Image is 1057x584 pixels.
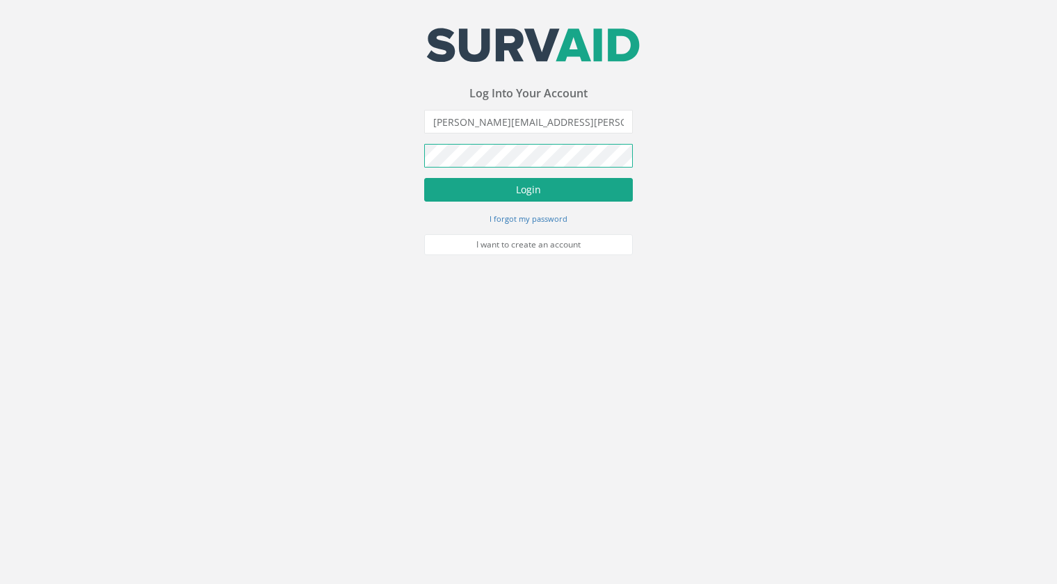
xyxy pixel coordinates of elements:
input: Email [424,110,633,133]
small: I forgot my password [490,213,567,224]
button: Login [424,178,633,202]
a: I forgot my password [490,212,567,225]
a: I want to create an account [424,234,633,255]
h3: Log Into Your Account [424,88,633,100]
